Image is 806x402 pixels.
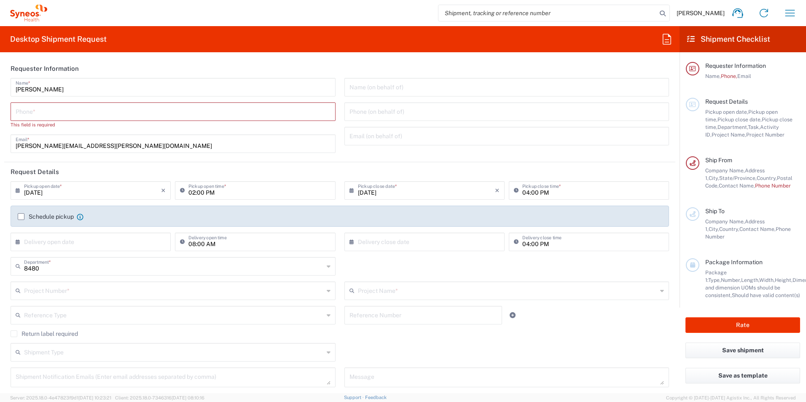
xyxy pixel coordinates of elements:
[705,62,766,69] span: Requester Information
[775,277,793,283] span: Height,
[705,73,721,79] span: Name,
[685,343,800,358] button: Save shipment
[746,131,785,138] span: Project Number
[115,395,204,400] span: Client: 2025.18.0-7346316
[11,330,78,337] label: Return label required
[685,317,800,333] button: Rate
[709,226,719,232] span: City,
[666,394,796,402] span: Copyright © [DATE]-[DATE] Agistix Inc., All Rights Reserved
[677,9,725,17] span: [PERSON_NAME]
[11,168,59,176] h2: Request Details
[721,277,741,283] span: Number,
[78,395,111,400] span: [DATE] 10:23:21
[712,131,746,138] span: Project Name,
[11,64,79,73] h2: Requester Information
[755,182,791,189] span: Phone Number
[161,184,166,197] i: ×
[507,309,519,321] a: Add Reference
[495,184,500,197] i: ×
[705,269,727,283] span: Package 1:
[759,277,775,283] span: Width,
[705,208,725,214] span: Ship To
[719,175,757,181] span: State/Province,
[687,34,770,44] h2: Shipment Checklist
[10,395,111,400] span: Server: 2025.18.0-4e47823f9d1
[438,5,657,21] input: Shipment, tracking or reference number
[732,292,800,298] span: Should have valid content(s)
[717,124,748,130] span: Department,
[709,175,719,181] span: City,
[705,167,745,174] span: Company Name,
[685,368,800,383] button: Save as template
[717,116,762,123] span: Pickup close date,
[344,395,365,400] a: Support
[757,175,777,181] span: Country,
[365,395,387,400] a: Feedback
[708,277,721,283] span: Type,
[705,218,745,225] span: Company Name,
[172,395,204,400] span: [DATE] 08:10:16
[721,73,737,79] span: Phone,
[18,213,74,220] label: Schedule pickup
[705,98,748,105] span: Request Details
[11,121,336,129] div: This field is required
[705,157,732,163] span: Ship From
[737,73,751,79] span: Email
[10,34,107,44] h2: Desktop Shipment Request
[719,226,739,232] span: Country,
[719,182,755,189] span: Contact Name,
[741,277,759,283] span: Length,
[705,109,748,115] span: Pickup open date,
[739,226,776,232] span: Contact Name,
[705,259,763,265] span: Package Information
[748,124,760,130] span: Task,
